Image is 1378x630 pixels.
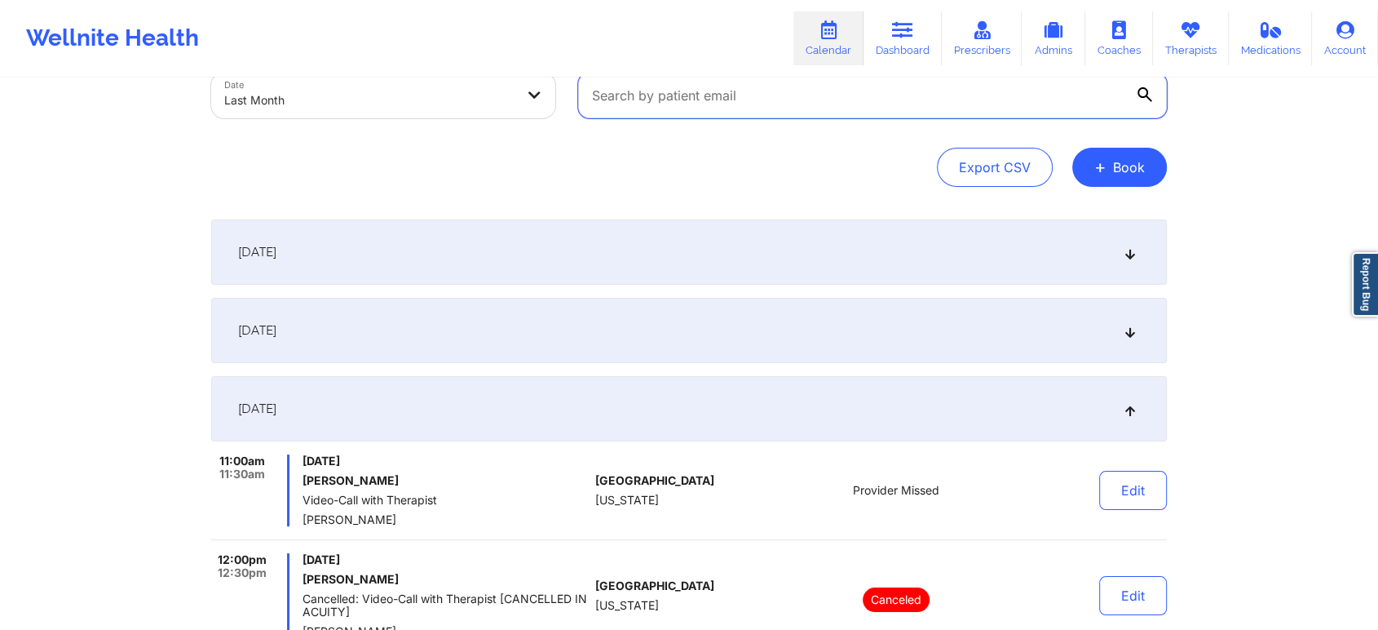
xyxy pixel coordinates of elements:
[595,494,659,507] span: [US_STATE]
[238,401,276,417] span: [DATE]
[1229,11,1313,65] a: Medications
[1352,252,1378,317] a: Report Bug
[1072,148,1167,187] button: +Book
[595,599,659,612] span: [US_STATE]
[863,588,930,612] p: Canceled
[219,468,265,481] span: 11:30am
[303,474,589,487] h6: [PERSON_NAME]
[303,513,589,526] span: [PERSON_NAME]
[1153,11,1229,65] a: Therapists
[1312,11,1378,65] a: Account
[595,579,714,592] span: [GEOGRAPHIC_DATA]
[1099,576,1167,615] button: Edit
[303,553,589,566] span: [DATE]
[793,11,863,65] a: Calendar
[238,322,276,339] span: [DATE]
[1085,11,1153,65] a: Coaches
[1022,11,1085,65] a: Admins
[238,244,276,260] span: [DATE]
[595,474,714,487] span: [GEOGRAPHIC_DATA]
[1099,471,1167,510] button: Edit
[303,592,589,619] span: Cancelled: Video-Call with Therapist [CANCELLED IN ACUITY]
[303,455,589,468] span: [DATE]
[853,484,939,497] span: Provider Missed
[303,573,589,586] h6: [PERSON_NAME]
[219,455,265,468] span: 11:00am
[578,73,1167,118] input: Search by patient email
[303,494,589,507] span: Video-Call with Therapist
[937,148,1053,187] button: Export CSV
[863,11,942,65] a: Dashboard
[1094,162,1106,171] span: +
[942,11,1022,65] a: Prescribers
[224,82,515,118] div: Last Month
[218,566,267,579] span: 12:30pm
[218,553,267,566] span: 12:00pm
